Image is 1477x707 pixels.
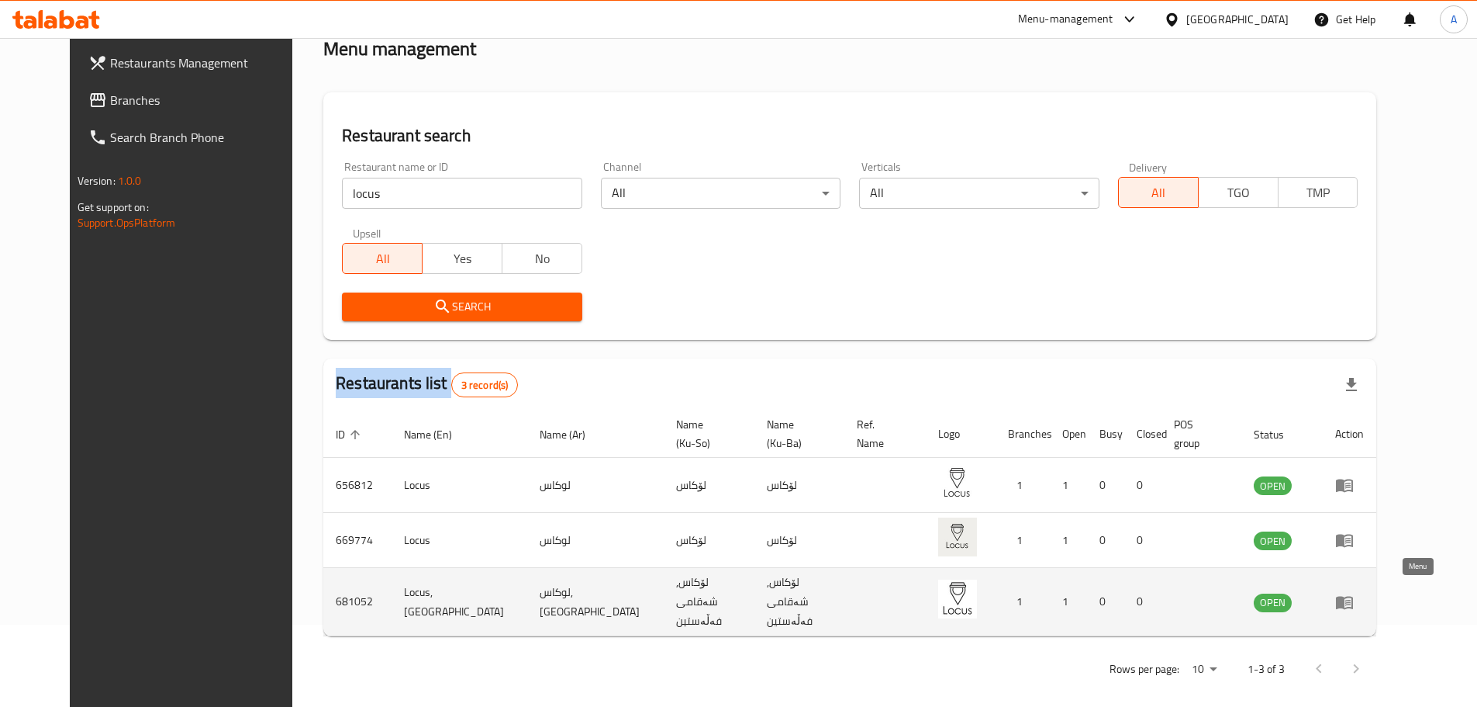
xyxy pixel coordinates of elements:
[110,54,304,72] span: Restaurants Management
[76,81,316,119] a: Branches
[601,178,841,209] div: All
[996,458,1050,513] td: 1
[1050,513,1087,568] td: 1
[767,415,826,452] span: Name (Ku-Ba)
[1118,177,1199,208] button: All
[110,128,304,147] span: Search Branch Phone
[664,568,754,636] td: لۆکاس, شەقامی فەڵەستین
[342,124,1358,147] h2: Restaurant search
[110,91,304,109] span: Branches
[1198,177,1279,208] button: TGO
[859,178,1099,209] div: All
[1124,513,1161,568] td: 0
[509,248,576,270] span: No
[1186,11,1289,28] div: [GEOGRAPHIC_DATA]
[1335,476,1364,494] div: Menu
[1124,568,1161,636] td: 0
[1087,411,1124,458] th: Busy
[1174,415,1223,452] span: POS group
[857,415,907,452] span: Ref. Name
[422,243,502,274] button: Yes
[1205,182,1272,204] span: TGO
[1109,660,1179,679] p: Rows per page:
[527,458,664,513] td: لوكاس
[1087,513,1124,568] td: 0
[1124,458,1161,513] td: 0
[349,248,416,270] span: All
[323,411,1376,636] table: enhanced table
[323,568,392,636] td: 681052
[1018,10,1113,29] div: Menu-management
[1254,532,1292,550] div: OPEN
[527,513,664,568] td: لوكاس
[323,458,392,513] td: 656812
[1050,568,1087,636] td: 1
[354,297,570,317] span: Search
[664,513,754,568] td: لۆکاس
[78,213,176,233] a: Support.OpsPlatform
[1335,531,1364,549] div: Menu
[76,119,316,156] a: Search Branch Phone
[1050,458,1087,513] td: 1
[1285,182,1352,204] span: TMP
[342,243,423,274] button: All
[502,243,582,274] button: No
[996,568,1050,636] td: 1
[938,518,977,556] img: Locus
[1451,11,1457,28] span: A
[1050,411,1087,458] th: Open
[392,513,527,568] td: Locus
[1323,411,1376,458] th: Action
[1254,477,1292,495] div: OPEN
[342,293,582,321] button: Search
[392,568,527,636] td: Locus, [GEOGRAPHIC_DATA]
[996,513,1050,568] td: 1
[1278,177,1358,208] button: TMP
[118,171,142,191] span: 1.0.0
[1254,425,1304,444] span: Status
[78,171,116,191] span: Version:
[404,425,472,444] span: Name (En)
[926,411,996,458] th: Logo
[429,248,496,270] span: Yes
[336,425,365,444] span: ID
[1185,658,1223,681] div: Rows per page:
[1254,594,1292,612] span: OPEN
[353,227,381,238] label: Upsell
[676,415,735,452] span: Name (Ku-So)
[540,425,606,444] span: Name (Ar)
[1254,532,1292,550] span: OPEN
[754,513,844,568] td: لۆکاس
[527,568,664,636] td: لوكاس, [GEOGRAPHIC_DATA]
[1125,182,1192,204] span: All
[938,580,977,619] img: Locus, Palestine Street
[323,36,476,61] h2: Menu management
[1087,568,1124,636] td: 0
[451,373,519,397] div: Total records count
[78,197,149,217] span: Get support on:
[664,458,754,513] td: لۆکاس
[1248,660,1285,679] p: 1-3 of 3
[1124,411,1161,458] th: Closed
[1254,477,1292,495] span: OPEN
[392,458,527,513] td: Locus
[1087,458,1124,513] td: 0
[1129,161,1168,172] label: Delivery
[996,411,1050,458] th: Branches
[452,378,518,393] span: 3 record(s)
[342,178,582,209] input: Search for restaurant name or ID..
[754,458,844,513] td: لۆکاس
[1333,366,1370,404] div: Export file
[76,44,316,81] a: Restaurants Management
[754,568,844,636] td: لۆکاس, شەقامی فەڵەستین
[938,463,977,501] img: Locus
[336,372,518,397] h2: Restaurants list
[323,513,392,568] td: 669774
